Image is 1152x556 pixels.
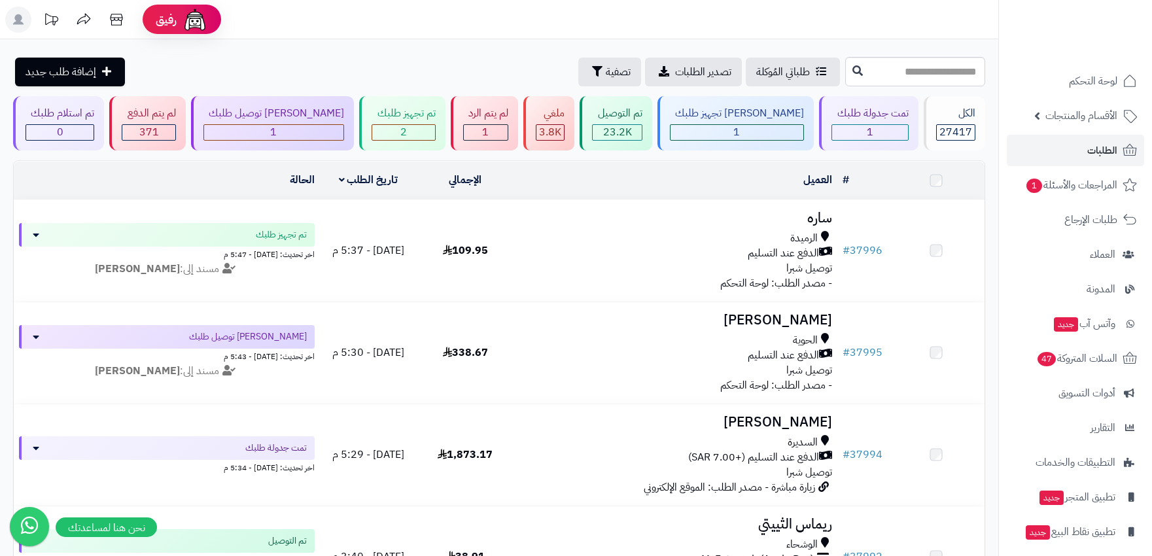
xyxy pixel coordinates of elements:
[519,313,831,328] h3: [PERSON_NAME]
[786,362,832,378] span: توصيل شبرا
[786,260,832,276] span: توصيل شبرا
[1036,349,1117,368] span: السلات المتروكة
[443,345,488,360] span: 338.67
[1087,141,1117,160] span: الطلبات
[26,106,94,121] div: تم استلام طلبك
[843,243,882,258] a: #37996
[803,172,832,188] a: العميل
[1007,239,1144,270] a: العملاء
[843,345,882,360] a: #37995
[188,96,357,150] a: [PERSON_NAME] توصيل طلبك 1
[671,125,803,140] div: 1
[577,96,654,150] a: تم التوصيل 23.2K
[786,537,818,552] span: الوشحاء
[939,124,972,140] span: 27417
[290,172,315,188] a: الحالة
[1087,280,1115,298] span: المدونة
[95,363,180,379] strong: [PERSON_NAME]
[536,125,564,140] div: 3818
[645,58,742,86] a: تصدير الطلبات
[756,64,810,80] span: طلباتي المُوكلة
[1024,523,1115,541] span: تطبيق نقاط البيع
[443,243,488,258] span: 109.95
[122,125,175,140] div: 371
[182,7,208,33] img: ai-face.png
[519,211,831,226] h3: ساره
[57,124,63,140] span: 0
[189,330,307,343] span: [PERSON_NAME] توصيل طلبك
[332,345,404,360] span: [DATE] - 5:30 م
[1007,273,1144,305] a: المدونة
[790,231,818,246] span: الرميدة
[1007,481,1144,513] a: تطبيق المتجرجديد
[448,96,521,150] a: لم يتم الرد 1
[1038,488,1115,506] span: تطبيق المتجر
[10,96,107,150] a: تم استلام طلبك 0
[748,348,819,363] span: الدفع عند التسليم
[606,64,631,80] span: تصفية
[514,200,837,302] td: - مصدر الطلب: لوحة التحكم
[1038,352,1056,366] span: 47
[519,415,831,430] h3: [PERSON_NAME]
[464,125,508,140] div: 1
[843,345,850,360] span: #
[644,479,815,495] span: زيارة مباشرة - مصدر الطلب: الموقع الإلكتروني
[139,124,159,140] span: 371
[1007,135,1144,166] a: الطلبات
[463,106,508,121] div: لم يتم الرد
[1053,315,1115,333] span: وآتس آب
[521,96,577,150] a: ملغي 3.8K
[204,125,343,140] div: 1
[1058,384,1115,402] span: أدوات التسويق
[793,333,818,348] span: الحوية
[921,96,988,150] a: الكل27417
[655,96,816,150] a: [PERSON_NAME] تجهيز طلبك 1
[1036,453,1115,472] span: التطبيقات والخدمات
[514,302,837,404] td: - مصدر الطلب: لوحة التحكم
[746,58,840,86] a: طلباتي المُوكلة
[26,125,94,140] div: 0
[19,247,315,260] div: اخر تحديث: [DATE] - 5:47 م
[1026,525,1050,540] span: جديد
[339,172,398,188] a: تاريخ الطلب
[9,262,324,277] div: مسند إلى:
[35,7,67,36] a: تحديثات المنصة
[831,106,908,121] div: تمت جدولة طلبك
[1007,204,1144,235] a: طلبات الإرجاع
[936,106,975,121] div: الكل
[1007,308,1144,339] a: وآتس آبجديد
[867,124,873,140] span: 1
[536,106,565,121] div: ملغي
[788,435,818,450] span: السديرة
[786,464,832,480] span: توصيل شبرا
[332,447,404,462] span: [DATE] - 5:29 م
[1007,169,1144,201] a: المراجعات والأسئلة1
[400,124,407,140] span: 2
[1007,447,1144,478] a: التطبيقات والخدمات
[539,124,561,140] span: 3.8K
[688,450,819,465] span: الدفع عند التسليم (+7.00 SAR)
[1045,107,1117,125] span: الأقسام والمنتجات
[578,58,641,86] button: تصفية
[1064,211,1117,229] span: طلبات الإرجاع
[95,261,180,277] strong: [PERSON_NAME]
[256,228,307,241] span: تم تجهيز طلبك
[203,106,344,121] div: [PERSON_NAME] توصيل طلبك
[843,243,850,258] span: #
[1026,179,1042,193] span: 1
[843,172,849,188] a: #
[1069,72,1117,90] span: لوحة التحكم
[15,58,125,86] a: إضافة طلب جديد
[1007,412,1144,443] a: التقارير
[592,106,642,121] div: تم التوصيل
[268,534,307,547] span: تم التوصيل
[1039,491,1064,505] span: جديد
[372,106,435,121] div: تم تجهيز طلبك
[9,364,324,379] div: مسند إلى:
[1007,516,1144,547] a: تطبيق نقاط البيعجديد
[843,447,882,462] a: #37994
[1025,176,1117,194] span: المراجعات والأسئلة
[843,447,850,462] span: #
[156,12,177,27] span: رفيق
[482,124,489,140] span: 1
